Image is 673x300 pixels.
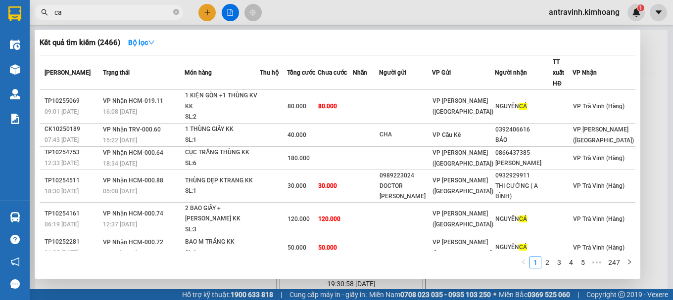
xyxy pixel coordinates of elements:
div: 1 THÙNG GIẤY KK [185,124,259,135]
div: 0392406616 [495,125,552,135]
span: 05:08 [DATE] [103,188,137,195]
div: TP10252281 [45,237,100,247]
div: THÙNG DẸP KTRANG KK [185,175,259,186]
span: 30.000 [288,182,306,189]
span: notification [10,257,20,266]
input: Tìm tên, số ĐT hoặc mã đơn [54,7,171,18]
a: 3 [554,257,565,268]
span: 18:34 [DATE] [103,160,137,167]
div: 0866437385 [495,148,552,158]
span: luân [53,63,68,72]
span: VP Trà Vinh (Hàng) [573,244,625,251]
span: 180.000 [288,155,310,162]
span: VP Trà Vinh (Hàng) [573,215,625,222]
span: VP Nhận [573,69,597,76]
button: right [624,257,635,268]
div: CHA [380,129,432,140]
strong: BIÊN NHẬN GỬI HÀNG [33,5,115,15]
span: Người gửi [379,69,406,76]
button: Bộ lọcdown [120,35,163,50]
div: TP10255069 [45,96,100,106]
span: [PERSON_NAME] [45,69,91,76]
li: Previous Page [518,257,529,268]
li: 1 [529,257,541,268]
span: 12:37 [DATE] [103,221,137,228]
li: Next Page [624,257,635,268]
div: [PERSON_NAME] [495,158,552,169]
span: TT xuất HĐ [553,58,564,87]
span: left [521,259,527,265]
div: DOCTOR [PERSON_NAME] [380,181,432,202]
div: THI CƯỜNG ( A BÌNH) [495,181,552,202]
span: CÁ [519,215,527,222]
span: 80.000 [288,103,306,110]
span: VP [PERSON_NAME] ([GEOGRAPHIC_DATA]) [573,126,634,144]
li: 2 [541,257,553,268]
strong: Bộ lọc [128,39,155,46]
span: 40.000 [288,131,306,138]
span: VP [PERSON_NAME] ([GEOGRAPHIC_DATA]) [433,239,493,257]
span: question-circle [10,235,20,244]
div: SL: 2 [185,112,259,123]
a: 247 [605,257,623,268]
a: 5 [577,257,588,268]
div: CỤC TRẮNG THÙNG KK [185,147,259,158]
button: left [518,257,529,268]
span: Thu hộ [260,69,279,76]
a: 1 [530,257,541,268]
li: 3 [553,257,565,268]
p: GỬI: [4,19,144,38]
img: warehouse-icon [10,40,20,50]
div: TP10254511 [45,175,100,186]
span: VP Cầu Kè [433,131,461,138]
span: 09:01 [DATE] [45,108,79,115]
div: TP10254753 [45,147,100,158]
span: VP [PERSON_NAME] ([GEOGRAPHIC_DATA]) [433,97,493,115]
div: NGUYÊN [495,214,552,224]
li: 5 [577,257,589,268]
li: Next 5 Pages [589,257,605,268]
span: 120.000 [288,215,310,222]
span: GIAO: [4,74,24,83]
span: Tổng cước [287,69,315,76]
span: right [626,259,632,265]
div: SL: 6 [185,158,259,169]
span: search [41,9,48,16]
img: warehouse-icon [10,212,20,222]
span: close-circle [173,8,179,17]
span: phước [4,29,27,38]
span: 80.000 [318,103,337,110]
span: close-circle [173,9,179,15]
span: VP [PERSON_NAME] (Hàng) - [4,19,123,38]
div: 2 BAO GIẤY +[PERSON_NAME] KK [185,203,259,224]
span: VP [PERSON_NAME] ([GEOGRAPHIC_DATA]) [433,210,493,228]
span: CÁ [519,244,527,251]
div: BẢO [495,135,552,145]
p: NHẬN: [4,43,144,61]
span: Người nhận [495,69,527,76]
span: VP Nhận HCM-000.74 [103,210,163,217]
span: 50.000 [288,244,306,251]
span: VP Nhận HCM-000.88 [103,177,163,184]
div: SL: 3 [185,224,259,235]
div: BAO M TRẮNG KK [185,237,259,248]
span: VP Nhận HCM-000.72 [103,239,163,246]
div: NGUYÊN [495,101,552,112]
span: 12:33 [DATE] [45,160,79,167]
img: logo-vxr [8,6,21,21]
span: VP Nhận HCM-019.11 [103,97,163,104]
span: Món hàng [185,69,212,76]
span: VP Gửi [432,69,451,76]
span: 06:19 [DATE] [45,221,79,228]
div: SL: 1 [185,248,259,258]
span: CÁ [519,103,527,110]
span: Chưa cước [318,69,347,76]
div: NGUYÊN [495,242,552,253]
div: TP10254161 [45,209,100,219]
div: CK10250189 [45,124,100,134]
span: VP Nhận TRV-000.60 [103,126,161,133]
span: VP [PERSON_NAME] ([GEOGRAPHIC_DATA]) [433,149,493,167]
span: VP Trà Vinh (Hàng) [573,103,625,110]
span: 50.000 [318,244,337,251]
span: VP [PERSON_NAME] ([GEOGRAPHIC_DATA]) [4,43,99,61]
